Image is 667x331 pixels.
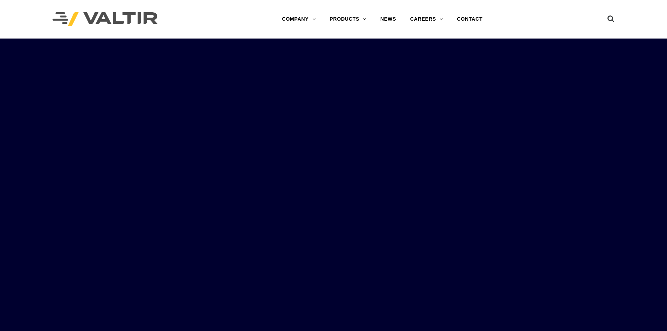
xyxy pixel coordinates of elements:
[450,12,489,26] a: CONTACT
[322,12,373,26] a: PRODUCTS
[403,12,450,26] a: CAREERS
[275,12,322,26] a: COMPANY
[373,12,403,26] a: NEWS
[53,12,158,27] img: Valtir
